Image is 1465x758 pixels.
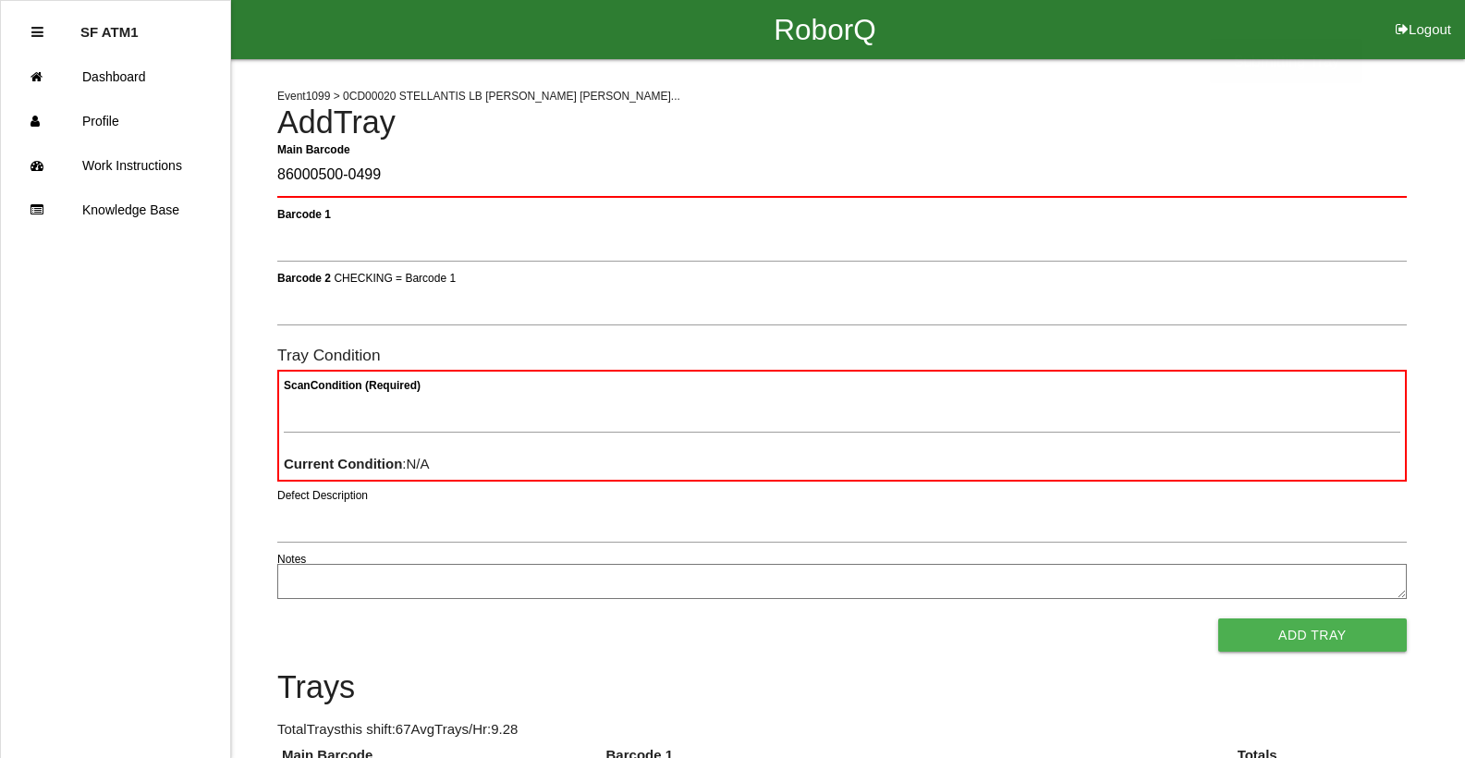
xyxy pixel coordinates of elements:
b: Barcode 2 [277,271,331,284]
span: Event 1099 > 0CD00020 STELLANTIS LB [PERSON_NAME] [PERSON_NAME]... [277,90,680,103]
label: Notes [277,551,306,568]
h4: Add Tray [277,105,1407,141]
p: SF ATM1 [80,10,139,40]
h4: Trays [277,670,1407,705]
a: Knowledge Base [1,188,230,232]
div: Submitting Tray [1210,39,1362,83]
b: Current Condition [284,456,402,471]
label: Defect Description [277,487,368,504]
input: Required [277,154,1407,198]
b: Main Barcode [277,142,350,155]
a: Work Instructions [1,143,230,188]
button: Add Tray [1218,618,1407,652]
p: Total Trays this shift: 67 Avg Trays /Hr: 9.28 [277,719,1407,740]
h6: Tray Condition [277,347,1407,364]
a: Dashboard [1,55,230,99]
a: Profile [1,99,230,143]
b: Scan Condition (Required) [284,379,421,392]
span: CHECKING = Barcode 1 [334,271,456,284]
b: Barcode 1 [277,207,331,220]
div: Close [31,10,43,55]
span: : N/A [284,456,430,471]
